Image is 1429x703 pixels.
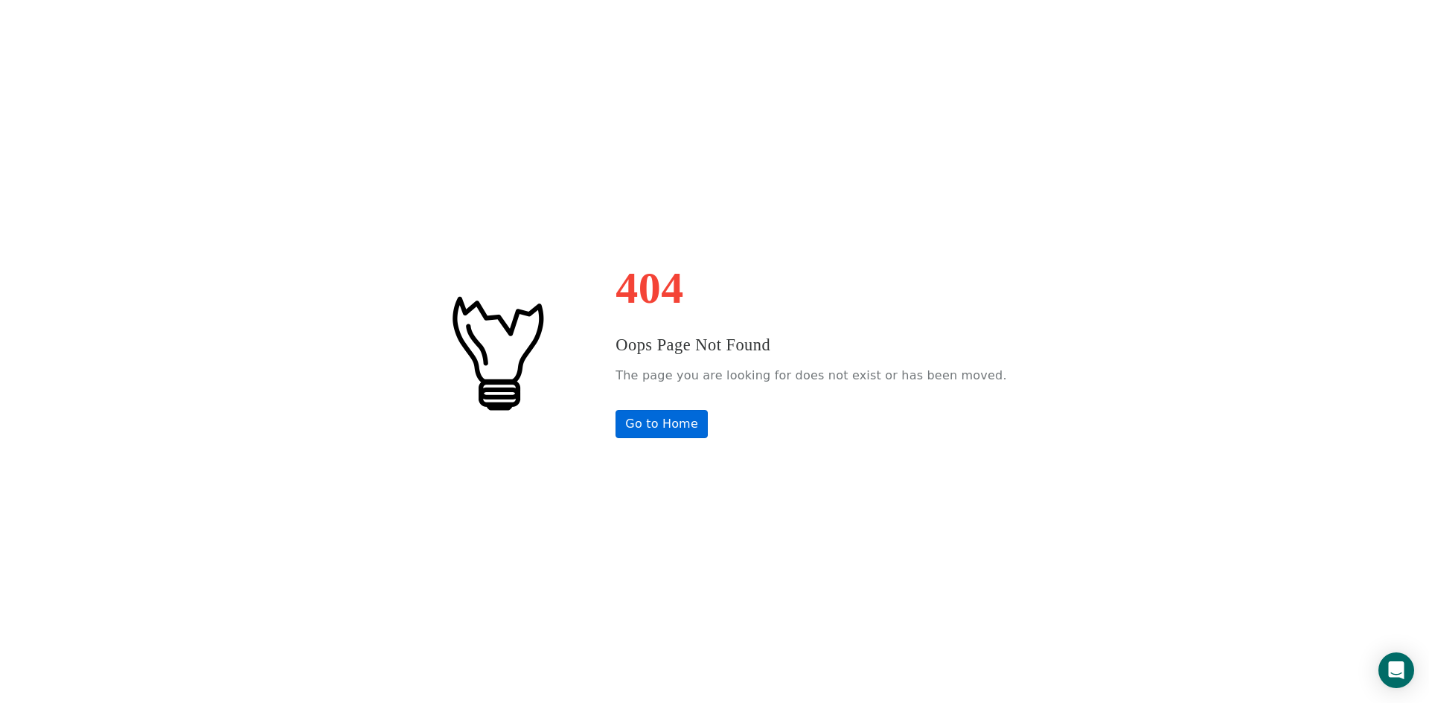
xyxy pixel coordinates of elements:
[422,277,571,426] img: #
[1378,652,1414,688] div: Open Intercom Messenger
[616,365,1006,387] p: The page you are looking for does not exist or has been moved.
[616,410,708,438] a: Go to Home
[616,333,1006,358] h3: Oops Page Not Found
[616,266,1006,310] h1: 404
